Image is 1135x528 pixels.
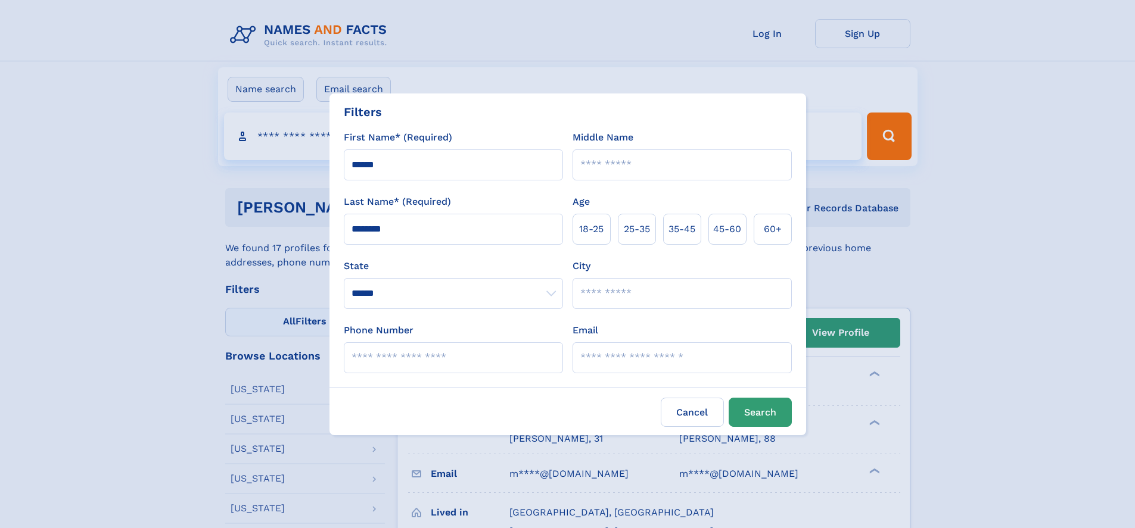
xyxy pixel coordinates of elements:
[344,130,452,145] label: First Name* (Required)
[344,259,563,273] label: State
[573,323,598,338] label: Email
[729,398,792,427] button: Search
[344,195,451,209] label: Last Name* (Required)
[668,222,695,236] span: 35‑45
[764,222,782,236] span: 60+
[624,222,650,236] span: 25‑35
[573,130,633,145] label: Middle Name
[573,259,590,273] label: City
[661,398,724,427] label: Cancel
[713,222,741,236] span: 45‑60
[344,103,382,121] div: Filters
[573,195,590,209] label: Age
[344,323,413,338] label: Phone Number
[579,222,604,236] span: 18‑25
